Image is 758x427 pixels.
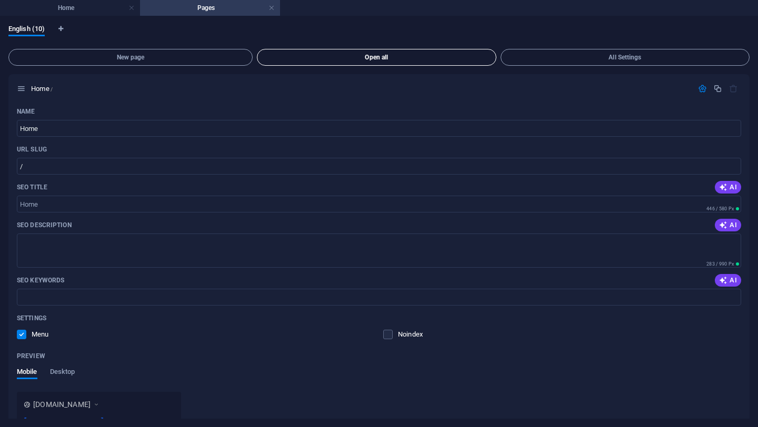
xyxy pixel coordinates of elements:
div: Duplicate [713,84,722,93]
p: URL SLUG [17,145,47,154]
span: [DOMAIN_NAME] [33,399,91,410]
h4: Pages [140,2,280,14]
p: SEO Title [17,183,47,191]
input: The page title in search results and browser tabs The page title in search results and browser tabs [17,196,741,212]
p: Instruct search engines to exclude this page from search results. [398,330,432,339]
div: Home/ [28,85,693,92]
div: The startpage cannot be deleted [729,84,738,93]
span: AI [719,183,737,191]
div: Preview [17,368,75,388]
div: Language Tabs [8,25,750,45]
span: 283 / 990 Px [706,261,734,267]
p: Preview of your page in search results [17,352,45,360]
label: Last part of the URL for this page [17,145,47,154]
span: 446 / 580 Px [706,206,734,211]
p: Name [17,107,35,116]
span: AI [719,276,737,284]
span: AI [719,221,737,229]
span: / [51,86,53,92]
textarea: The text in search results and social media The text in search results and social media [17,233,741,268]
button: Open all [257,49,496,66]
input: Last part of the URL for this page Last part of the URL for this page [17,158,741,175]
p: Settings [17,314,46,322]
span: English (10) [8,23,45,37]
label: The page title in search results and browser tabs [17,183,47,191]
span: Home [31,85,53,93]
button: All Settings [501,49,750,66]
label: The text in search results and social media [17,221,72,229]
span: Mobile [17,365,37,380]
button: AI [715,274,741,287]
div: Settings [698,84,707,93]
span: Calculated pixel length in search results [704,205,741,212]
span: Calculated pixel length in search results [704,260,741,268]
button: New page [8,49,253,66]
p: SEO Description [17,221,72,229]
button: AI [715,181,741,194]
span: New page [13,54,248,60]
span: All Settings [505,54,745,60]
button: AI [715,219,741,231]
span: Open all [262,54,492,60]
span: Desktop [50,365,75,380]
p: SEO Keywords [17,276,64,284]
p: Define if you want this page to be shown in auto-generated navigation. [32,330,66,339]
